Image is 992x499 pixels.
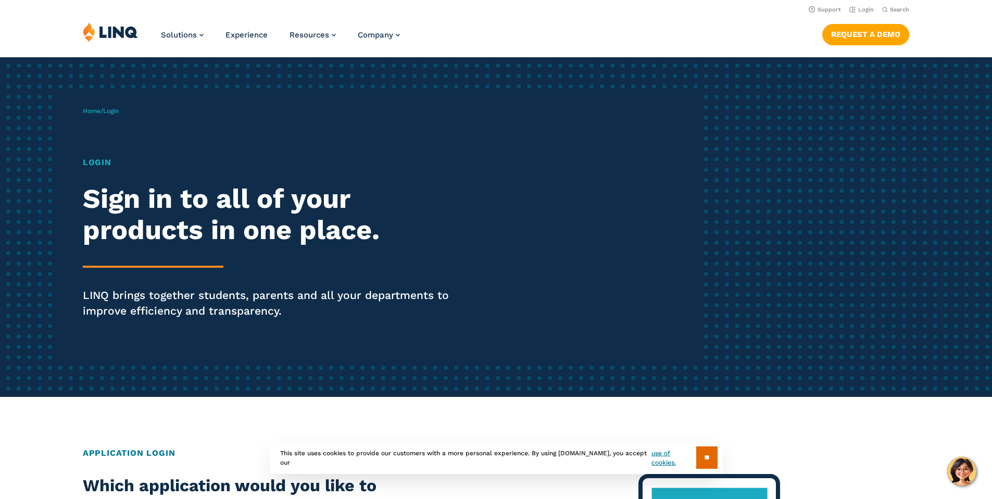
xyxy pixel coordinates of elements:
h2: Sign in to all of your products in one place. [83,183,465,246]
span: Login [103,107,119,115]
a: Resources [290,30,336,40]
div: This site uses cookies to provide our customers with a more personal experience. By using [DOMAIN... [270,441,723,474]
nav: Button Navigation [822,22,909,45]
h2: Application Login [83,447,909,459]
nav: Primary Navigation [161,22,400,56]
img: LINQ | K‑12 Software [83,22,138,42]
span: Solutions [161,30,197,40]
span: Resources [290,30,329,40]
a: Home [83,107,101,115]
a: Support [809,6,841,13]
a: Solutions [161,30,204,40]
a: use of cookies. [651,448,696,467]
span: Company [358,30,393,40]
a: Company [358,30,400,40]
button: Open Search Bar [882,6,909,14]
a: Experience [225,30,268,40]
button: Hello, have a question? Let’s chat. [947,457,976,486]
span: / [83,107,119,115]
a: Request a Demo [822,24,909,45]
p: LINQ brings together students, parents and all your departments to improve efficiency and transpa... [83,288,465,319]
span: Search [890,6,909,13]
a: Login [849,6,874,13]
h1: Login [83,156,465,169]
